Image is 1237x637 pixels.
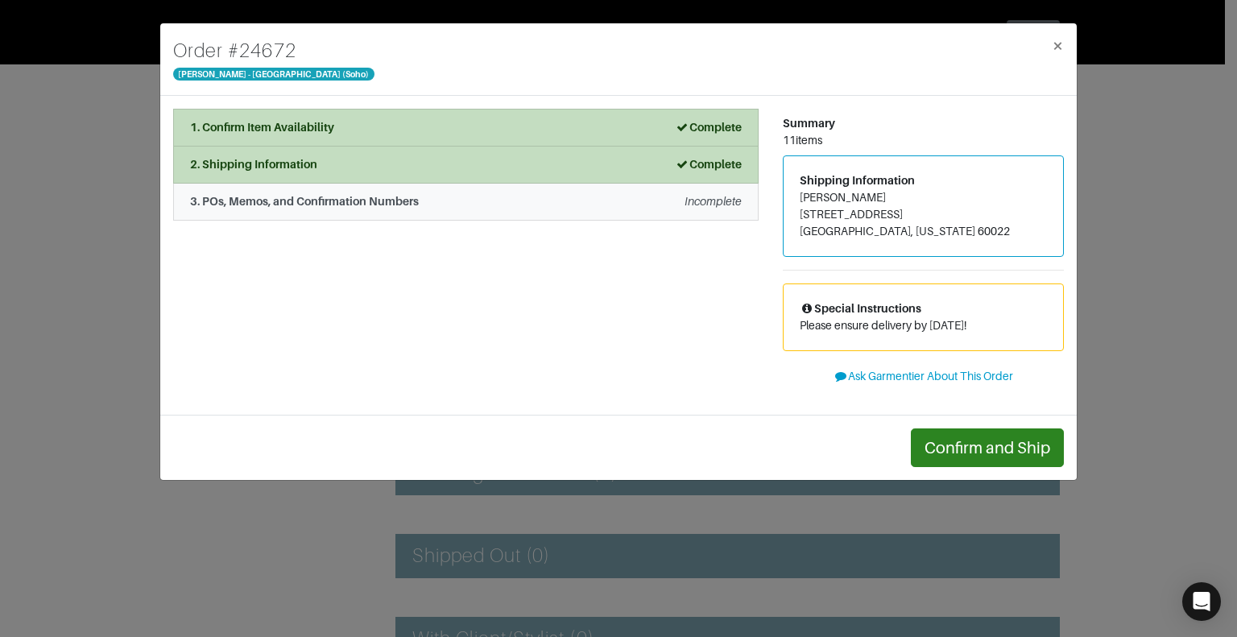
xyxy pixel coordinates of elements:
[1182,582,1221,621] div: Open Intercom Messenger
[911,428,1064,467] button: Confirm and Ship
[190,121,334,134] strong: 1. Confirm Item Availability
[800,302,921,315] span: Special Instructions
[1039,23,1077,68] button: Close
[675,121,742,134] strong: Complete
[783,132,1064,149] div: 11 items
[173,36,374,65] h4: Order # 24672
[800,189,1047,240] address: [PERSON_NAME] [STREET_ADDRESS] [GEOGRAPHIC_DATA], [US_STATE] 60022
[190,158,317,171] strong: 2. Shipping Information
[685,195,742,208] em: Incomplete
[173,68,374,81] span: [PERSON_NAME] - [GEOGRAPHIC_DATA] (Soho)
[783,115,1064,132] div: Summary
[800,317,1047,334] p: Please ensure delivery by [DATE]!
[675,158,742,171] strong: Complete
[190,195,419,208] strong: 3. POs, Memos, and Confirmation Numbers
[783,364,1064,389] button: Ask Garmentier About This Order
[800,174,915,187] span: Shipping Information
[1052,35,1064,56] span: ×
